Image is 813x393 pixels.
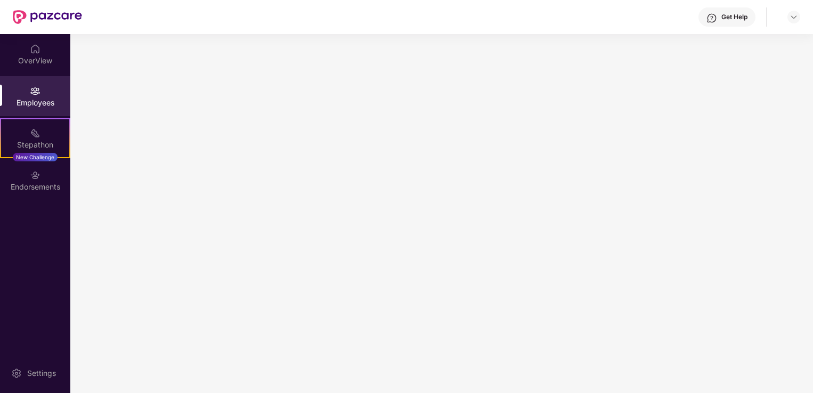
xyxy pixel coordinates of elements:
div: Stepathon [1,140,69,150]
img: svg+xml;base64,PHN2ZyBpZD0iSG9tZSIgeG1sbnM9Imh0dHA6Ly93d3cudzMub3JnLzIwMDAvc3ZnIiB3aWR0aD0iMjAiIG... [30,44,40,54]
img: svg+xml;base64,PHN2ZyBpZD0iRW1wbG95ZWVzIiB4bWxucz0iaHR0cDovL3d3dy53My5vcmcvMjAwMC9zdmciIHdpZHRoPS... [30,86,40,96]
img: New Pazcare Logo [13,10,82,24]
div: Get Help [721,13,747,21]
img: svg+xml;base64,PHN2ZyB4bWxucz0iaHR0cDovL3d3dy53My5vcmcvMjAwMC9zdmciIHdpZHRoPSIyMSIgaGVpZ2h0PSIyMC... [30,128,40,138]
img: svg+xml;base64,PHN2ZyBpZD0iSGVscC0zMngzMiIgeG1sbnM9Imh0dHA6Ly93d3cudzMub3JnLzIwMDAvc3ZnIiB3aWR0aD... [706,13,717,23]
img: svg+xml;base64,PHN2ZyBpZD0iRW5kb3JzZW1lbnRzIiB4bWxucz0iaHR0cDovL3d3dy53My5vcmcvMjAwMC9zdmciIHdpZH... [30,170,40,181]
img: svg+xml;base64,PHN2ZyBpZD0iRHJvcGRvd24tMzJ4MzIiIHhtbG5zPSJodHRwOi8vd3d3LnczLm9yZy8yMDAwL3N2ZyIgd2... [790,13,798,21]
img: svg+xml;base64,PHN2ZyBpZD0iU2V0dGluZy0yMHgyMCIgeG1sbnM9Imh0dHA6Ly93d3cudzMub3JnLzIwMDAvc3ZnIiB3aW... [11,368,22,379]
div: Settings [24,368,59,379]
div: New Challenge [13,153,58,161]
